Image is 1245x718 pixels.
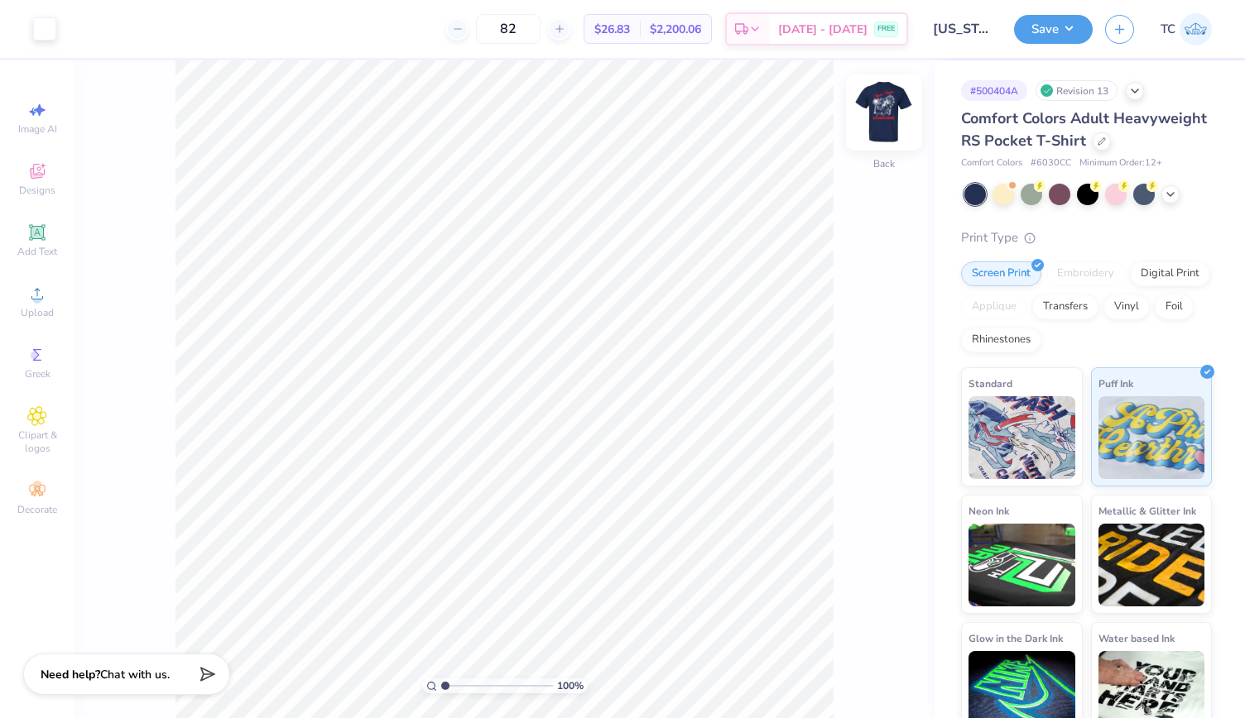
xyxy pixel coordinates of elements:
strong: Need help? [41,667,100,682]
input: – – [476,14,541,44]
span: Upload [21,306,54,319]
span: Comfort Colors Adult Heavyweight RS Pocket T-Shirt [961,108,1207,151]
div: Foil [1155,294,1194,319]
span: Glow in the Dark Ink [969,629,1063,647]
span: Puff Ink [1098,375,1133,392]
div: Back [873,156,895,171]
span: Minimum Order: 12 + [1079,156,1162,170]
div: Vinyl [1103,294,1150,319]
img: Metallic & Glitter Ink [1098,524,1205,606]
div: Rhinestones [961,328,1041,352]
img: Puff Ink [1098,396,1205,479]
div: Transfers [1032,294,1098,319]
span: FREE [877,23,895,35]
span: Add Text [17,245,57,258]
div: # 500404A [961,80,1027,101]
img: Standard [969,396,1075,479]
img: Back [851,79,917,146]
span: # 6030CC [1031,156,1071,170]
span: TC [1161,20,1175,39]
span: [DATE] - [DATE] [778,21,868,38]
span: Greek [25,367,50,381]
div: Print Type [961,228,1212,247]
div: Digital Print [1130,261,1210,286]
div: Applique [961,294,1027,319]
span: Chat with us. [100,667,170,682]
span: Metallic & Glitter Ink [1098,502,1196,519]
span: Water based Ink [1098,629,1175,647]
span: 100 % [557,678,584,693]
span: Decorate [17,503,57,516]
button: Save [1014,15,1093,44]
span: Image AI [18,122,57,136]
img: Tahlyia Curtice [1180,13,1212,45]
a: TC [1161,13,1212,45]
input: Untitled Design [921,12,1002,45]
span: Standard [969,375,1012,392]
div: Embroidery [1046,261,1125,286]
span: $2,200.06 [650,21,701,38]
span: Neon Ink [969,502,1009,519]
span: $26.83 [594,21,630,38]
span: Comfort Colors [961,156,1022,170]
div: Screen Print [961,261,1041,286]
span: Designs [19,184,55,197]
span: Clipart & logos [8,428,66,455]
img: Neon Ink [969,524,1075,606]
div: Revision 13 [1036,80,1118,101]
